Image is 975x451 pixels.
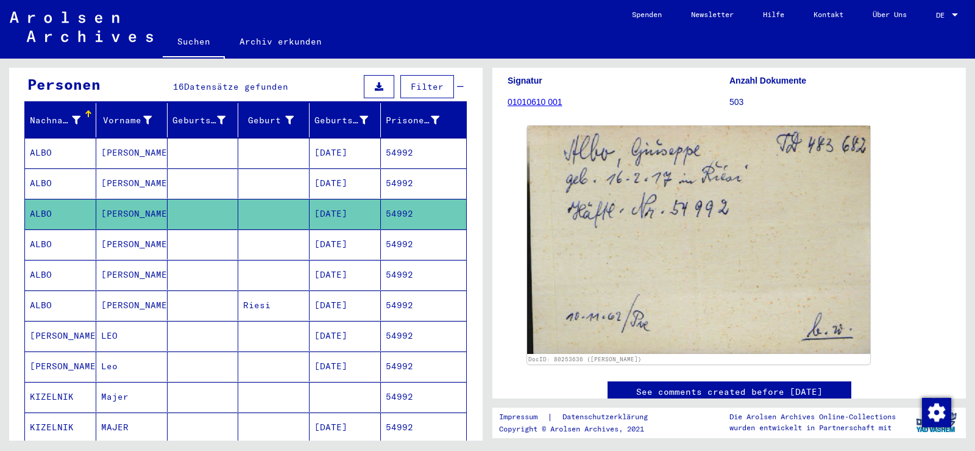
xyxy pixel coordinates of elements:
mat-header-cell: Geburtsname [168,103,239,137]
mat-cell: KIZELNIK [25,382,96,412]
button: Filter [400,75,454,98]
mat-cell: LEO [96,321,168,351]
div: Prisoner # [386,114,439,127]
mat-cell: [DATE] [310,413,381,442]
mat-header-cell: Geburtsdatum [310,103,381,137]
p: Copyright © Arolsen Archives, 2021 [499,424,662,435]
mat-cell: [PERSON_NAME] [96,290,168,320]
div: Geburtsdatum [314,110,383,130]
mat-cell: [PERSON_NAME] [96,199,168,229]
img: 001.jpg [527,126,870,354]
mat-cell: 54992 [381,413,466,442]
mat-cell: [DATE] [310,199,381,229]
mat-cell: [DATE] [310,352,381,381]
mat-header-cell: Nachname [25,103,96,137]
mat-cell: Majer [96,382,168,412]
mat-cell: ALBO [25,290,96,320]
a: Datenschutzerklärung [553,411,662,424]
b: Anzahl Dokumente [729,76,806,85]
mat-cell: [PERSON_NAME] [96,168,168,198]
mat-cell: Leo [96,352,168,381]
div: Nachname [30,110,96,130]
mat-header-cell: Prisoner # [381,103,466,137]
a: DocID: 80253636 ([PERSON_NAME]) [528,356,642,363]
mat-cell: [PERSON_NAME] [96,229,168,259]
mat-cell: [DATE] [310,260,381,290]
mat-cell: 54992 [381,382,466,412]
mat-header-cell: Geburt‏ [238,103,310,137]
div: Geburtsdatum [314,114,368,127]
mat-cell: ALBO [25,138,96,168]
img: Arolsen_neg.svg [10,12,153,42]
mat-cell: [PERSON_NAME] [96,138,168,168]
img: Zustimmung ändern [922,398,951,427]
mat-cell: MAJER [96,413,168,442]
mat-cell: 54992 [381,260,466,290]
span: DE [936,11,949,20]
b: Signatur [508,76,542,85]
mat-cell: KIZELNIK [25,413,96,442]
mat-cell: ALBO [25,229,96,259]
a: 01010610 001 [508,97,562,107]
div: Zustimmung ändern [921,397,951,427]
mat-header-cell: Vorname [96,103,168,137]
span: Datensätze gefunden [184,81,288,92]
mat-cell: [DATE] [310,138,381,168]
mat-cell: 54992 [381,290,466,320]
img: yv_logo.png [913,407,959,438]
mat-cell: [PERSON_NAME] [25,352,96,381]
div: Geburtsname [172,110,241,130]
div: Nachname [30,114,80,127]
mat-cell: 54992 [381,138,466,168]
div: Geburt‏ [243,114,294,127]
mat-cell: 54992 [381,352,466,381]
span: 16 [173,81,184,92]
a: Archiv erkunden [225,27,336,56]
div: Geburt‏ [243,110,309,130]
mat-cell: 54992 [381,199,466,229]
span: Filter [411,81,444,92]
mat-cell: ALBO [25,168,96,198]
mat-cell: [DATE] [310,168,381,198]
div: Vorname [101,110,167,130]
div: | [499,411,662,424]
mat-cell: 54992 [381,168,466,198]
div: Geburtsname [172,114,226,127]
div: Personen [27,73,101,95]
p: 503 [729,96,951,109]
a: Impressum [499,411,547,424]
div: Prisoner # [386,110,455,130]
mat-cell: Riesi [238,290,310,320]
mat-cell: [PERSON_NAME] [25,321,96,351]
p: wurden entwickelt in Partnerschaft mit [729,422,896,433]
mat-cell: [PERSON_NAME] [96,260,168,290]
mat-cell: ALBO [25,199,96,229]
mat-cell: [DATE] [310,290,381,320]
mat-cell: [DATE] [310,321,381,351]
p: Die Arolsen Archives Online-Collections [729,411,896,422]
a: See comments created before [DATE] [636,386,823,399]
div: Vorname [101,114,152,127]
mat-cell: 54992 [381,229,466,259]
mat-cell: [DATE] [310,229,381,259]
mat-cell: 54992 [381,321,466,351]
a: Suchen [163,27,225,59]
mat-cell: ALBO [25,260,96,290]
